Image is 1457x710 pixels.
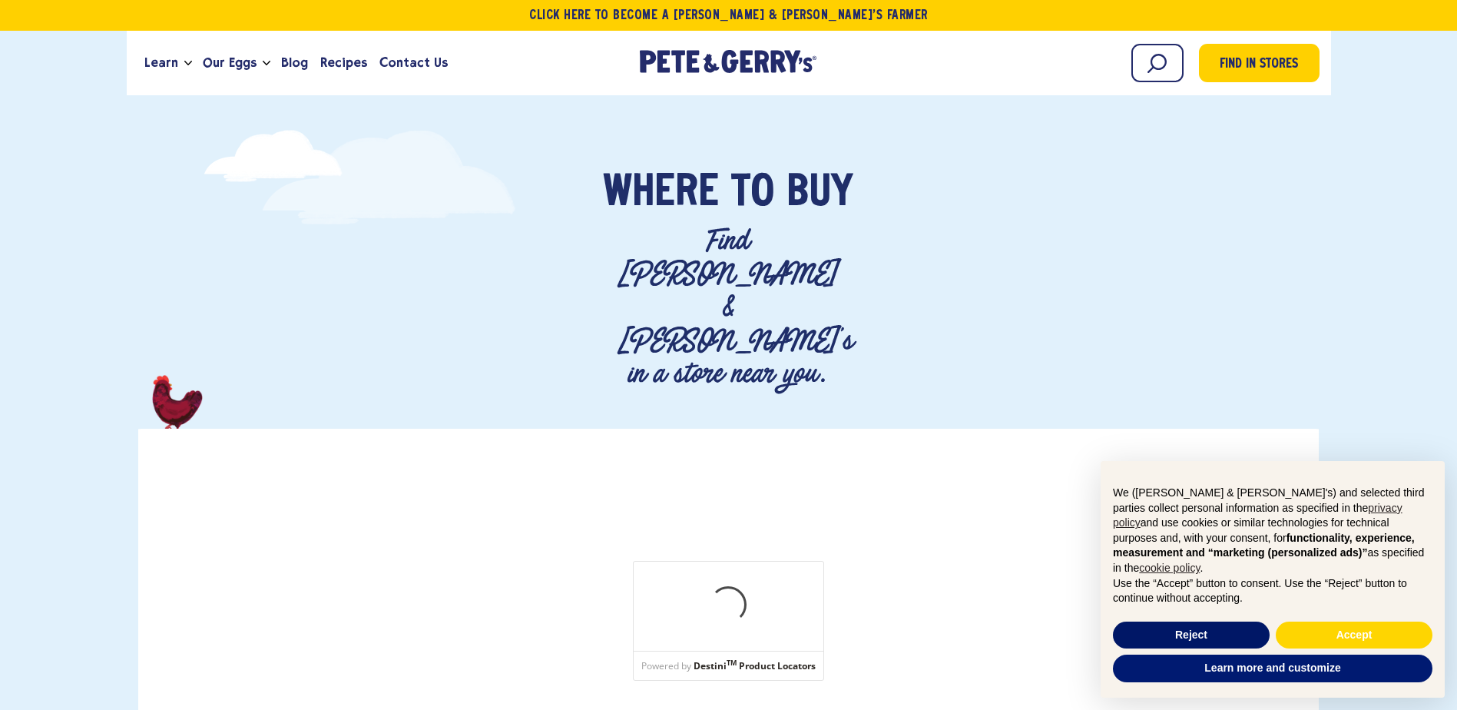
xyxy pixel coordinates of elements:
span: Our Eggs [203,53,257,72]
span: Where [603,171,719,217]
a: Recipes [314,42,373,84]
button: Learn more and customize [1113,655,1432,682]
a: Blog [275,42,314,84]
a: Our Eggs [197,42,263,84]
span: Learn [144,53,178,72]
a: cookie policy [1139,562,1200,574]
button: Open the dropdown menu for Learn [184,61,192,66]
span: Buy [786,171,853,217]
span: Contact Us [379,53,448,72]
p: Find [PERSON_NAME] & [PERSON_NAME]'s in a store near you. [618,224,839,390]
input: Search [1131,44,1184,82]
a: Find in Stores [1199,44,1320,82]
span: Find in Stores [1220,55,1298,75]
button: Reject [1113,622,1270,649]
button: Open the dropdown menu for Our Eggs [263,61,270,66]
a: Learn [138,42,184,84]
span: Blog [281,53,308,72]
p: Use the “Accept” button to consent. Use the “Reject” button to continue without accepting. [1113,576,1432,606]
a: Contact Us [373,42,454,84]
p: We ([PERSON_NAME] & [PERSON_NAME]'s) and selected third parties collect personal information as s... [1113,486,1432,576]
span: To [731,171,774,217]
span: Recipes [320,53,367,72]
button: Accept [1276,622,1432,649]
